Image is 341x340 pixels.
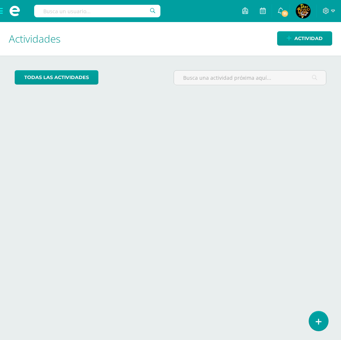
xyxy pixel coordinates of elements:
[174,71,326,85] input: Busca una actividad próxima aquí...
[34,5,160,17] input: Busca un usuario...
[296,4,311,18] img: e848a06d305063da6e408c2e705eb510.png
[9,22,332,56] h1: Actividades
[294,32,323,45] span: Actividad
[15,70,98,85] a: todas las Actividades
[277,31,332,46] a: Actividad
[281,10,289,18] span: 71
